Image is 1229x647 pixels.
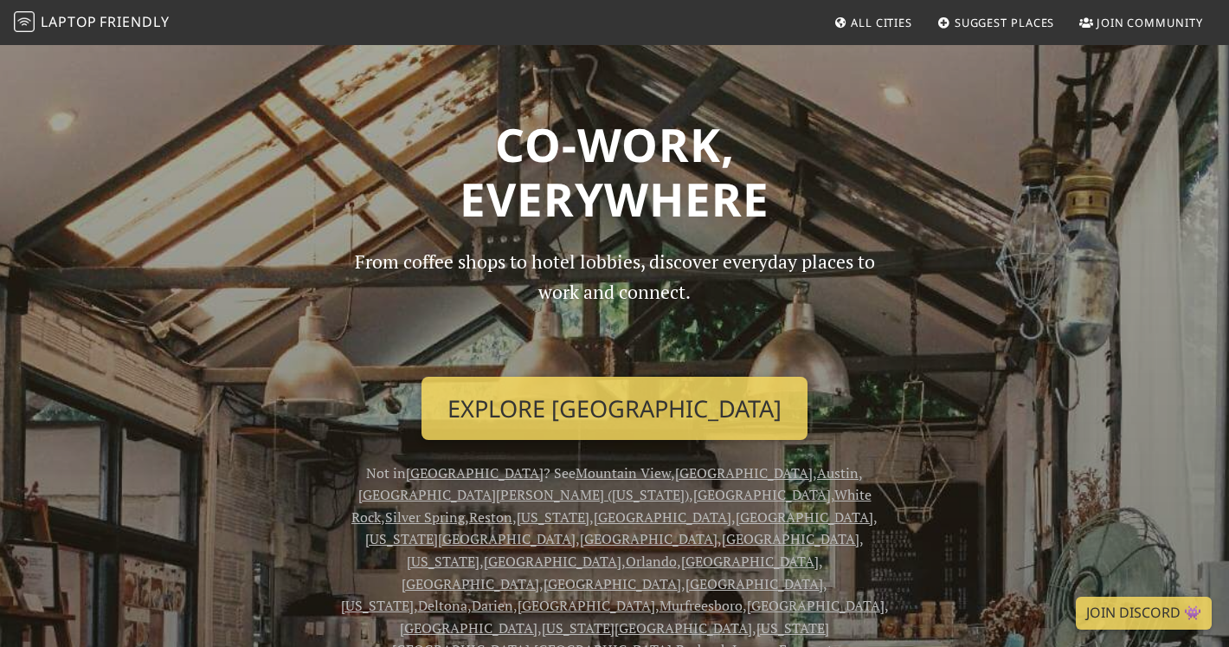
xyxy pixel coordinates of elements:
[54,117,1175,227] h1: Co-work, Everywhere
[681,552,819,571] a: [GEOGRAPHIC_DATA]
[418,596,467,615] a: Deltona
[827,7,919,38] a: All Cities
[400,618,537,637] a: [GEOGRAPHIC_DATA]
[580,529,717,548] a: [GEOGRAPHIC_DATA]
[955,15,1055,30] span: Suggest Places
[385,508,465,527] a: Silver Spring
[544,574,681,593] a: [GEOGRAPHIC_DATA]
[14,8,170,38] a: LaptopFriendly LaptopFriendly
[358,485,689,504] a: [GEOGRAPHIC_DATA][PERSON_NAME] ([US_STATE])
[421,377,808,441] a: Explore [GEOGRAPHIC_DATA]
[817,463,859,482] a: Austin
[722,529,859,548] a: [GEOGRAPHIC_DATA]
[576,463,671,482] a: Mountain View
[542,618,752,637] a: [US_STATE][GEOGRAPHIC_DATA]
[402,574,539,593] a: [GEOGRAPHIC_DATA]
[693,485,831,504] a: [GEOGRAPHIC_DATA]
[365,529,576,548] a: [US_STATE][GEOGRAPHIC_DATA]
[339,247,890,362] p: From coffee shops to hotel lobbies, discover everyday places to work and connect.
[685,574,823,593] a: [GEOGRAPHIC_DATA]
[484,552,621,571] a: [GEOGRAPHIC_DATA]
[1097,15,1203,30] span: Join Community
[1072,7,1210,38] a: Join Community
[469,508,512,527] a: Reston
[626,552,677,571] a: Orlando
[518,596,655,615] a: [GEOGRAPHIC_DATA]
[851,15,912,30] span: All Cities
[675,463,813,482] a: [GEOGRAPHIC_DATA]
[14,11,35,32] img: LaptopFriendly
[472,596,513,615] a: Darien
[406,463,544,482] a: [GEOGRAPHIC_DATA]
[341,596,414,615] a: [US_STATE]
[351,485,872,527] a: White Rock
[736,508,873,527] a: [GEOGRAPHIC_DATA]
[930,7,1062,38] a: Suggest Places
[660,596,743,615] a: Murfreesboro
[407,552,479,571] a: [US_STATE]
[41,12,97,31] span: Laptop
[1076,597,1212,630] a: Join Discord 👾
[594,508,731,527] a: [GEOGRAPHIC_DATA]
[747,596,885,615] a: [GEOGRAPHIC_DATA]
[517,508,589,527] a: [US_STATE]
[100,12,169,31] span: Friendly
